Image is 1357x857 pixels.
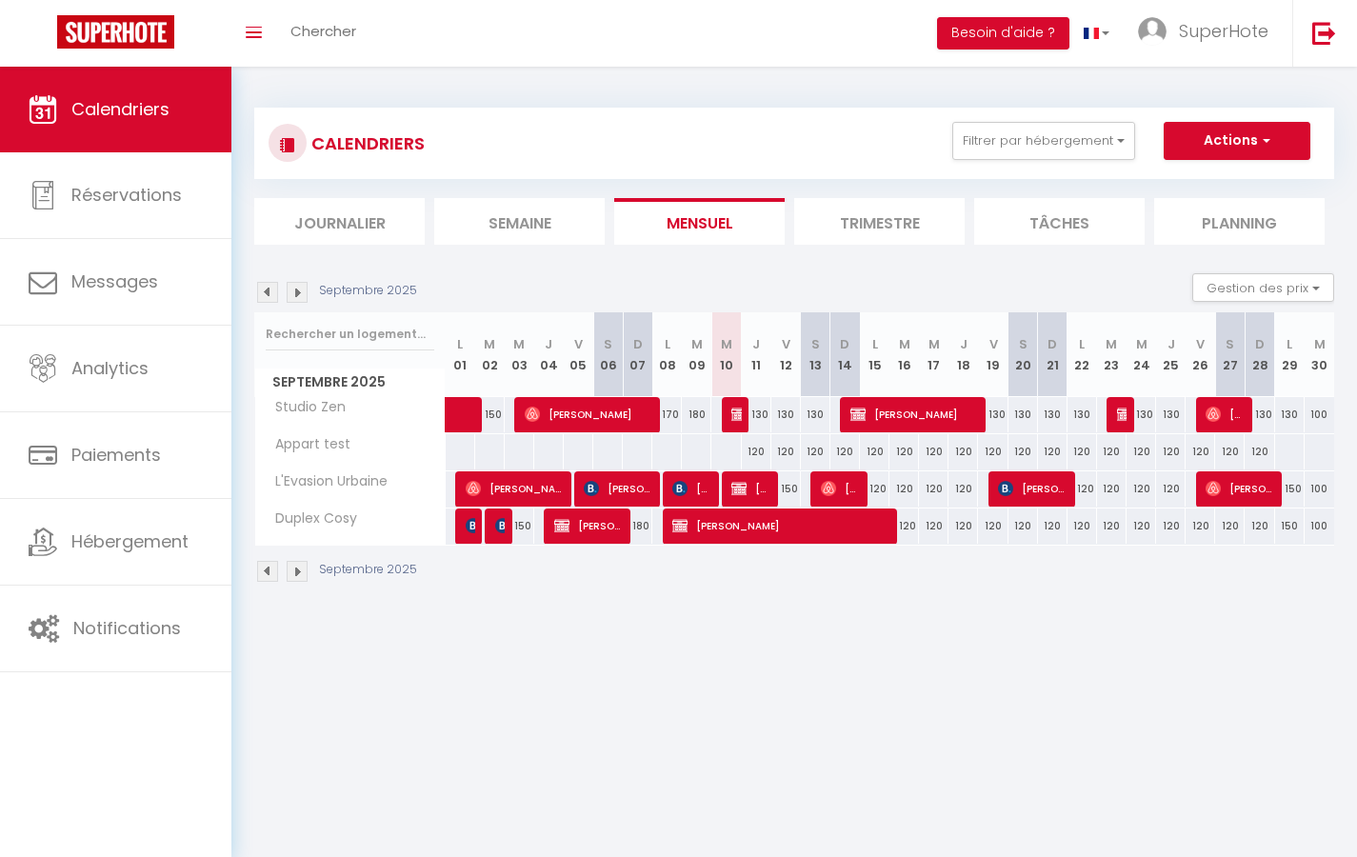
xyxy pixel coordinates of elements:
li: Trimestre [794,198,965,245]
th: 30 [1305,312,1334,397]
div: 130 [1127,397,1156,432]
abbr: S [1226,335,1234,353]
abbr: S [1019,335,1028,353]
th: 06 [593,312,623,397]
abbr: M [484,335,495,353]
div: 130 [1245,397,1274,432]
div: 180 [682,397,711,432]
abbr: L [1079,335,1085,353]
span: [PERSON_NAME] [998,470,1067,507]
input: Rechercher un logement... [266,317,434,351]
div: 120 [801,434,830,469]
div: 120 [1008,508,1038,544]
abbr: S [811,335,820,353]
div: 120 [771,434,801,469]
th: 23 [1097,312,1127,397]
div: 150 [505,508,534,544]
div: 150 [771,471,801,507]
th: 04 [534,312,564,397]
div: 150 [1275,471,1305,507]
span: Paiements [71,443,161,467]
th: 21 [1038,312,1068,397]
abbr: L [1287,335,1292,353]
span: Calendriers [71,97,170,121]
button: Gestion des prix [1192,273,1334,302]
th: 29 [1275,312,1305,397]
th: 02 [475,312,505,397]
th: 16 [889,312,919,397]
div: 120 [1186,508,1215,544]
div: 120 [1097,471,1127,507]
th: 17 [919,312,948,397]
abbr: V [782,335,790,353]
div: 180 [623,508,652,544]
th: 10 [711,312,741,397]
span: [PERSON_NAME] [731,470,770,507]
div: 120 [1068,508,1097,544]
span: Studio Zen [258,397,350,418]
div: 120 [1038,508,1068,544]
span: Analytics [71,356,149,380]
abbr: M [721,335,732,353]
img: logout [1312,21,1336,45]
span: Réservations [71,183,182,207]
span: [PERSON_NAME] [525,396,652,432]
div: 120 [1008,434,1038,469]
abbr: M [1314,335,1326,353]
span: [PERSON_NAME] [1206,396,1245,432]
div: 120 [948,508,978,544]
span: Chercher [290,21,356,41]
th: 22 [1068,312,1097,397]
th: 01 [446,312,475,397]
div: 130 [1068,397,1097,432]
div: 120 [830,434,860,469]
div: 120 [860,434,889,469]
div: 120 [742,434,771,469]
div: 120 [978,434,1008,469]
span: [PERSON_NAME] [495,508,505,544]
span: [PERSON_NAME] [554,508,623,544]
span: Duplex Cosy [258,508,362,529]
span: [PERSON_NAME] [672,508,888,544]
abbr: J [960,335,968,353]
th: 05 [564,312,593,397]
abbr: M [513,335,525,353]
abbr: M [1106,335,1117,353]
div: 120 [1097,508,1127,544]
th: 25 [1156,312,1186,397]
span: [PERSON_NAME] [466,470,564,507]
th: 11 [742,312,771,397]
span: L'Evasion Urbaine [258,471,392,492]
span: Hébergement [71,529,189,553]
div: 100 [1305,508,1334,544]
div: 130 [742,397,771,432]
div: 120 [889,471,919,507]
th: 09 [682,312,711,397]
div: 120 [919,434,948,469]
div: 130 [978,397,1008,432]
div: 130 [1156,397,1186,432]
span: [PERSON_NAME] [731,396,741,432]
abbr: J [545,335,552,353]
abbr: V [989,335,998,353]
th: 19 [978,312,1008,397]
div: 120 [1215,508,1245,544]
div: 120 [1186,434,1215,469]
div: 120 [1156,434,1186,469]
span: [PERSON_NAME] [1206,470,1274,507]
span: [PERSON_NAME] [672,470,711,507]
button: Actions [1164,122,1310,160]
img: Super Booking [57,15,174,49]
div: 120 [1156,508,1186,544]
div: 120 [1097,434,1127,469]
th: 13 [801,312,830,397]
div: 130 [801,397,830,432]
span: Messages [71,269,158,293]
div: 120 [919,508,948,544]
div: 120 [1038,434,1068,469]
th: 08 [652,312,682,397]
th: 12 [771,312,801,397]
div: 120 [1127,508,1156,544]
div: 120 [978,508,1008,544]
th: 27 [1215,312,1245,397]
